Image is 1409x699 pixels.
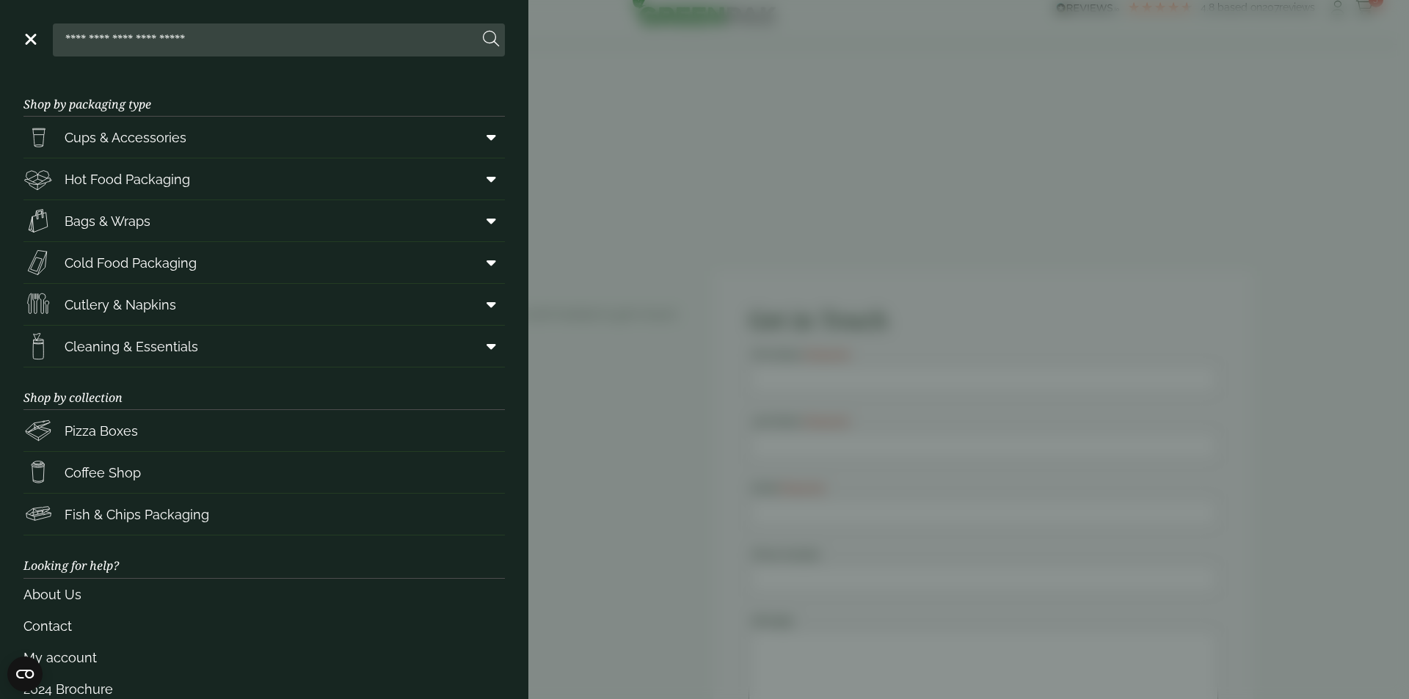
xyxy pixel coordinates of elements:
h3: Looking for help? [23,535,505,578]
img: Pizza_boxes.svg [23,416,53,445]
span: Fish & Chips Packaging [65,505,209,524]
a: Cleaning & Essentials [23,326,505,367]
span: Cold Food Packaging [65,253,197,273]
a: Bags & Wraps [23,200,505,241]
img: HotDrink_paperCup.svg [23,458,53,487]
img: FishNchip_box.svg [23,499,53,529]
a: Contact [23,610,505,642]
a: Cold Food Packaging [23,242,505,283]
span: Bags & Wraps [65,211,150,231]
img: PintNhalf_cup.svg [23,122,53,152]
button: Open CMP widget [7,656,43,692]
span: Pizza Boxes [65,421,138,441]
img: Sandwich_box.svg [23,248,53,277]
h3: Shop by packaging type [23,74,505,117]
span: Cleaning & Essentials [65,337,198,356]
a: Pizza Boxes [23,410,505,451]
h3: Shop by collection [23,367,505,410]
a: Coffee Shop [23,452,505,493]
img: open-wipe.svg [23,332,53,361]
span: Hot Food Packaging [65,169,190,189]
a: About Us [23,579,505,610]
a: Cutlery & Napkins [23,284,505,325]
img: Paper_carriers.svg [23,206,53,235]
span: Coffee Shop [65,463,141,483]
a: Fish & Chips Packaging [23,494,505,535]
span: Cups & Accessories [65,128,186,147]
a: Cups & Accessories [23,117,505,158]
span: Cutlery & Napkins [65,295,176,315]
a: Hot Food Packaging [23,158,505,200]
img: Deli_box.svg [23,164,53,194]
img: Cutlery.svg [23,290,53,319]
a: My account [23,642,505,673]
